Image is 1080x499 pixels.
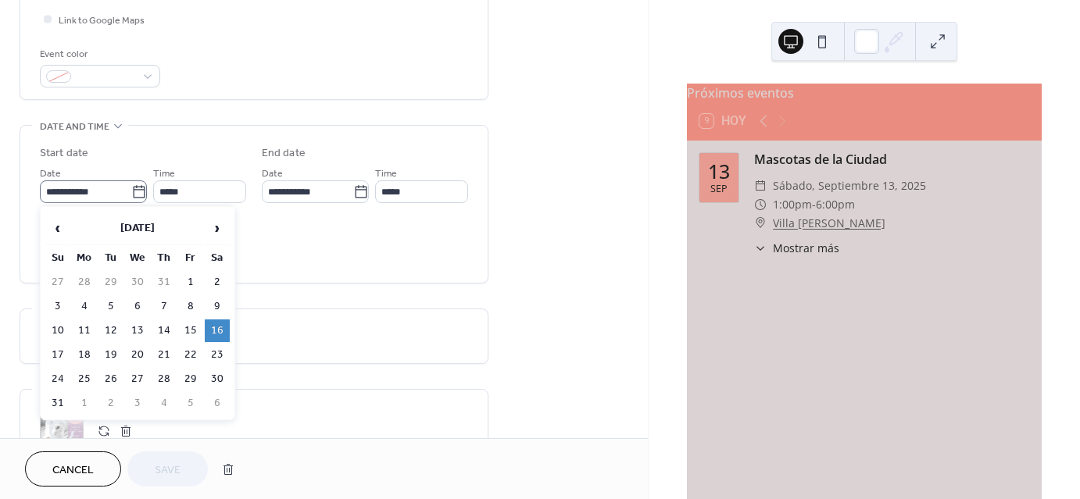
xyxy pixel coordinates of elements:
td: 30 [205,368,230,390]
td: 2 [205,271,230,294]
th: Tu [98,247,123,269]
td: 21 [152,344,177,366]
th: Sa [205,247,230,269]
td: 28 [152,368,177,390]
div: ; [40,409,84,453]
span: ‹ [46,212,70,244]
div: End date [262,145,306,162]
td: 17 [45,344,70,366]
td: 9 [205,295,230,318]
td: 18 [72,344,97,366]
span: 6:00pm [816,195,855,214]
div: 13 [708,162,730,181]
span: Link to Google Maps [59,12,145,29]
div: Event color [40,46,157,62]
div: Próximos eventos [687,84,1042,102]
span: Date [40,166,61,182]
td: 30 [125,271,150,294]
div: ​ [754,195,767,214]
div: ​ [754,176,767,195]
td: 22 [178,344,203,366]
td: 20 [125,344,150,366]
td: 7 [152,295,177,318]
th: [DATE] [72,212,203,245]
button: Cancel [25,451,121,487]
td: 13 [125,319,150,342]
td: 31 [152,271,177,294]
td: 25 [72,368,97,390]
td: 27 [125,368,150,390]
td: 10 [45,319,70,342]
td: 1 [72,392,97,415]
td: 4 [72,295,97,318]
td: 12 [98,319,123,342]
div: sep [710,184,728,194]
td: 14 [152,319,177,342]
span: Date [262,166,283,182]
td: 26 [98,368,123,390]
div: Mascotas de la Ciudad [754,150,1029,169]
th: Fr [178,247,203,269]
td: 2 [98,392,123,415]
td: 5 [98,295,123,318]
a: Villa [PERSON_NAME] [773,214,885,233]
span: › [206,212,229,244]
th: Mo [72,247,97,269]
div: Start date [40,145,88,162]
span: - [812,195,816,214]
td: 29 [98,271,123,294]
td: 11 [72,319,97,342]
td: 6 [125,295,150,318]
td: 1 [178,271,203,294]
div: ​ [754,240,767,256]
td: 19 [98,344,123,366]
td: 8 [178,295,203,318]
span: Date and time [40,119,109,135]
td: 27 [45,271,70,294]
td: 3 [45,295,70,318]
td: 28 [72,271,97,294]
span: 1:00pm [773,195,812,214]
td: 16 [205,319,230,342]
td: 3 [125,392,150,415]
div: ​ [754,214,767,233]
td: 31 [45,392,70,415]
span: Time [153,166,175,182]
td: 29 [178,368,203,390]
span: Time [375,166,397,182]
td: 23 [205,344,230,366]
td: 6 [205,392,230,415]
td: 15 [178,319,203,342]
button: ​Mostrar más [754,240,839,256]
td: 24 [45,368,70,390]
th: We [125,247,150,269]
td: 4 [152,392,177,415]
span: Mostrar más [773,240,839,256]
th: Th [152,247,177,269]
span: sábado, septiembre 13, 2025 [773,176,926,195]
span: Cancel [52,462,94,479]
td: 5 [178,392,203,415]
th: Su [45,247,70,269]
